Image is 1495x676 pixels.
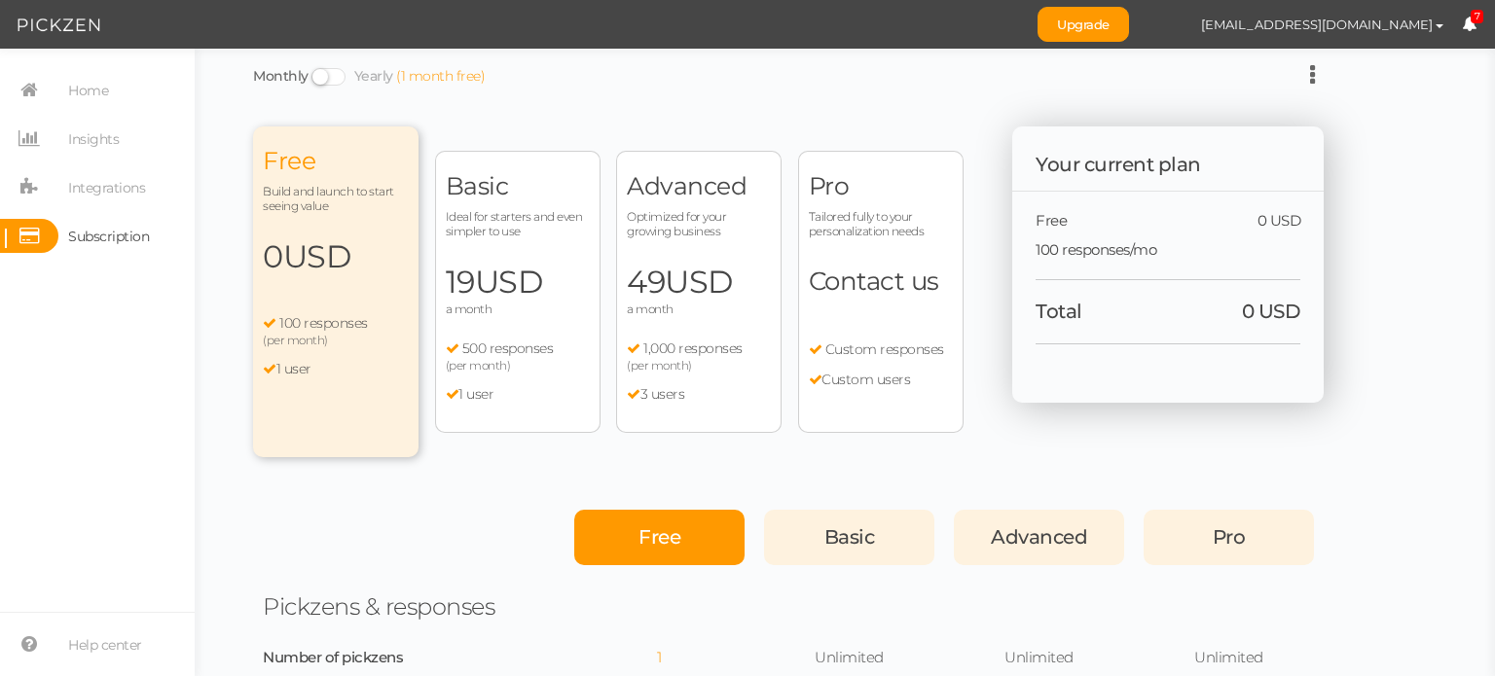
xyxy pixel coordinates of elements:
[279,314,368,332] span: 100 responses
[1258,212,1301,231] span: 0 USD
[627,302,674,316] span: a month
[263,361,409,378] li: 1 user
[825,340,944,358] span: Custom responses
[627,263,771,302] span: 49
[446,171,590,201] span: Basic
[263,649,350,667] div: Number of pickzens
[627,386,771,404] li: 3 users
[446,263,590,302] span: 19
[253,126,419,457] div: Free Build and launch to start seeing value 0USD 100 responses (per month) 1 user
[1036,231,1300,260] div: 100 responses/mo
[446,209,590,238] span: Ideal for starters and even simpler to use
[574,649,745,667] div: 1
[1012,126,1324,192] div: Your current plan
[475,263,543,301] span: USD
[1183,8,1462,41] button: [EMAIL_ADDRESS][DOMAIN_NAME]
[1213,525,1246,549] span: Pro
[809,209,953,238] span: Tailored fully to your personalization needs
[643,339,743,357] span: 1,000 responses
[1242,300,1301,324] span: 0 USD
[616,151,782,433] div: Advanced Optimized for your growing business 49USD a month 1,000 responses (per month) 3 users
[665,263,733,301] span: USD
[253,67,309,85] a: Monthly
[263,333,328,347] span: (per month)
[446,358,511,373] span: (per month)
[1471,10,1484,24] span: 7
[627,209,771,238] span: Optimized for your growing business
[68,172,145,203] span: Integrations
[798,151,964,433] div: Pro Tailored fully to your personalization needs Contact us Custom responses Custom users
[1149,8,1183,42] img: ea47d88a112920f5ec63cec13dc5c835
[446,386,590,404] li: 1 user
[18,14,100,37] img: Pickzen logo
[991,525,1087,549] span: Advanced
[954,510,1124,565] div: Advanced
[1144,510,1314,565] div: Pro
[68,629,142,660] span: Help center
[764,510,934,565] div: Basic
[263,592,555,622] div: Pickzens & responses
[824,525,875,549] span: Basic
[283,237,351,275] span: USD
[263,184,409,213] span: Build and launch to start seeing value
[809,372,953,389] li: Custom users
[396,68,485,86] div: (1 month free)
[1038,7,1129,42] a: Upgrade
[462,339,554,357] span: 500 responses
[1144,649,1314,667] div: Unlimited
[1036,212,1067,231] span: Free
[574,510,745,565] div: Free
[809,266,939,297] span: Contact us
[263,237,409,276] span: 0
[954,649,1124,667] div: Unlimited
[764,649,934,667] div: Unlimited
[809,171,953,201] span: Pro
[68,75,108,106] span: Home
[627,171,771,201] span: Advanced
[638,525,680,549] span: Free
[263,146,409,176] span: Free
[435,151,601,433] div: Basic Ideal for starters and even simpler to use 19USD a month 500 responses (per month) 1 user
[627,358,692,373] span: (per month)
[1201,17,1433,32] span: [EMAIL_ADDRESS][DOMAIN_NAME]
[68,124,119,155] span: Insights
[446,302,492,316] span: a month
[1036,300,1082,324] span: Total
[68,221,149,252] span: Subscription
